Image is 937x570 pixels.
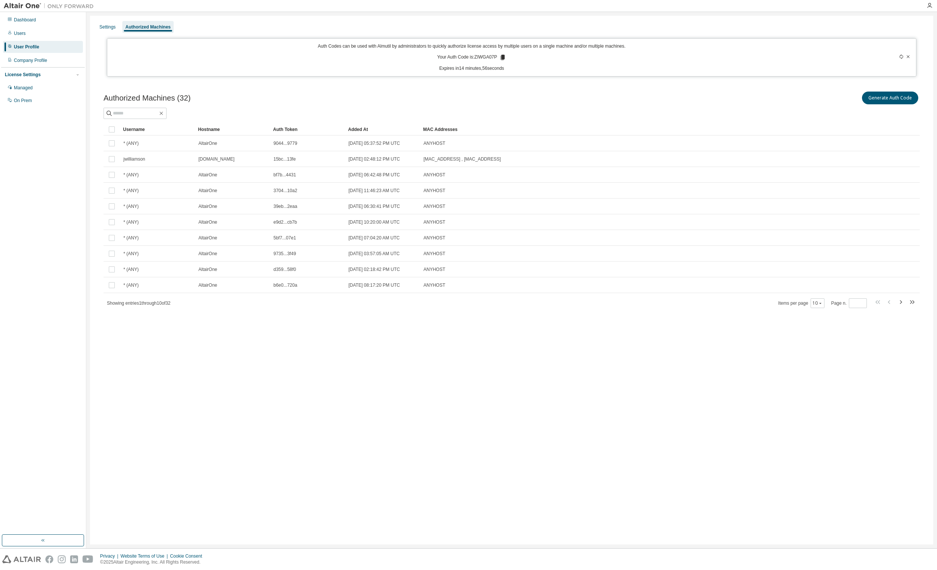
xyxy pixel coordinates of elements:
[123,203,139,209] span: * (ANY)
[198,235,217,241] span: AltairOne
[112,65,831,72] p: Expires in 14 minutes, 56 seconds
[812,300,823,306] button: 10
[100,559,207,565] p: © 2025 Altair Engineering, Inc. All Rights Reserved.
[348,203,400,209] span: [DATE] 06:30:41 PM UTC
[348,266,400,272] span: [DATE] 02:18:42 PM UTC
[423,172,445,178] span: ANYHOST
[423,282,445,288] span: ANYHOST
[831,298,867,308] span: Page n.
[423,203,445,209] span: ANYHOST
[104,94,191,102] span: Authorized Machines (32)
[14,98,32,104] div: On Prem
[273,235,296,241] span: 5bf7...07e1
[123,235,139,241] span: * (ANY)
[198,282,217,288] span: AltairOne
[273,172,296,178] span: bf7b...4431
[14,44,39,50] div: User Profile
[198,156,234,162] span: [DOMAIN_NAME]
[423,251,445,257] span: ANYHOST
[123,251,139,257] span: * (ANY)
[423,188,445,194] span: ANYHOST
[348,282,400,288] span: [DATE] 08:17:20 PM UTC
[5,72,41,78] div: License Settings
[273,203,297,209] span: 39eb...2eaa
[273,123,342,135] div: Auth Token
[423,140,445,146] span: ANYHOST
[437,54,506,61] p: Your Auth Code is: ZIWGA07P
[423,235,445,241] span: ANYHOST
[198,203,217,209] span: AltairOne
[112,43,831,50] p: Auth Codes can be used with Almutil by administrators to quickly authorize license access by mult...
[423,123,841,135] div: MAC Addresses
[348,251,400,257] span: [DATE] 03:57:05 AM UTC
[107,301,171,306] span: Showing entries 1 through 10 of 32
[273,282,297,288] span: b6e0...720a
[123,140,139,146] span: * (ANY)
[123,123,192,135] div: Username
[198,266,217,272] span: AltairOne
[423,219,445,225] span: ANYHOST
[423,266,445,272] span: ANYHOST
[123,188,139,194] span: * (ANY)
[14,30,26,36] div: Users
[100,553,120,559] div: Privacy
[70,555,78,563] img: linkedin.svg
[99,24,116,30] div: Settings
[2,555,41,563] img: altair_logo.svg
[273,266,296,272] span: d359...58f0
[273,219,297,225] span: e9d2...cb7b
[348,123,417,135] div: Added At
[198,251,217,257] span: AltairOne
[778,298,824,308] span: Items per page
[862,92,918,104] button: Generate Auth Code
[273,156,296,162] span: 15bc...13fe
[198,172,217,178] span: AltairOne
[198,219,217,225] span: AltairOne
[348,140,400,146] span: [DATE] 05:37:52 PM UTC
[198,123,267,135] div: Hostname
[423,156,501,162] span: [MAC_ADDRESS] , [MAC_ADDRESS]
[123,266,139,272] span: * (ANY)
[123,219,139,225] span: * (ANY)
[170,553,206,559] div: Cookie Consent
[348,172,400,178] span: [DATE] 06:42:48 PM UTC
[45,555,53,563] img: facebook.svg
[348,188,400,194] span: [DATE] 11:46:23 AM UTC
[123,172,139,178] span: * (ANY)
[348,156,400,162] span: [DATE] 02:48:12 PM UTC
[123,156,145,162] span: jwilliamson
[348,235,400,241] span: [DATE] 07:04:20 AM UTC
[273,140,297,146] span: 9044...9779
[14,57,47,63] div: Company Profile
[58,555,66,563] img: instagram.svg
[198,140,217,146] span: AltairOne
[198,188,217,194] span: AltairOne
[123,282,139,288] span: * (ANY)
[120,553,170,559] div: Website Terms of Use
[273,251,296,257] span: 9735...3f49
[14,85,33,91] div: Managed
[14,17,36,23] div: Dashboard
[348,219,400,225] span: [DATE] 10:20:00 AM UTC
[83,555,93,563] img: youtube.svg
[273,188,297,194] span: 3704...10a2
[4,2,98,10] img: Altair One
[125,24,171,30] div: Authorized Machines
